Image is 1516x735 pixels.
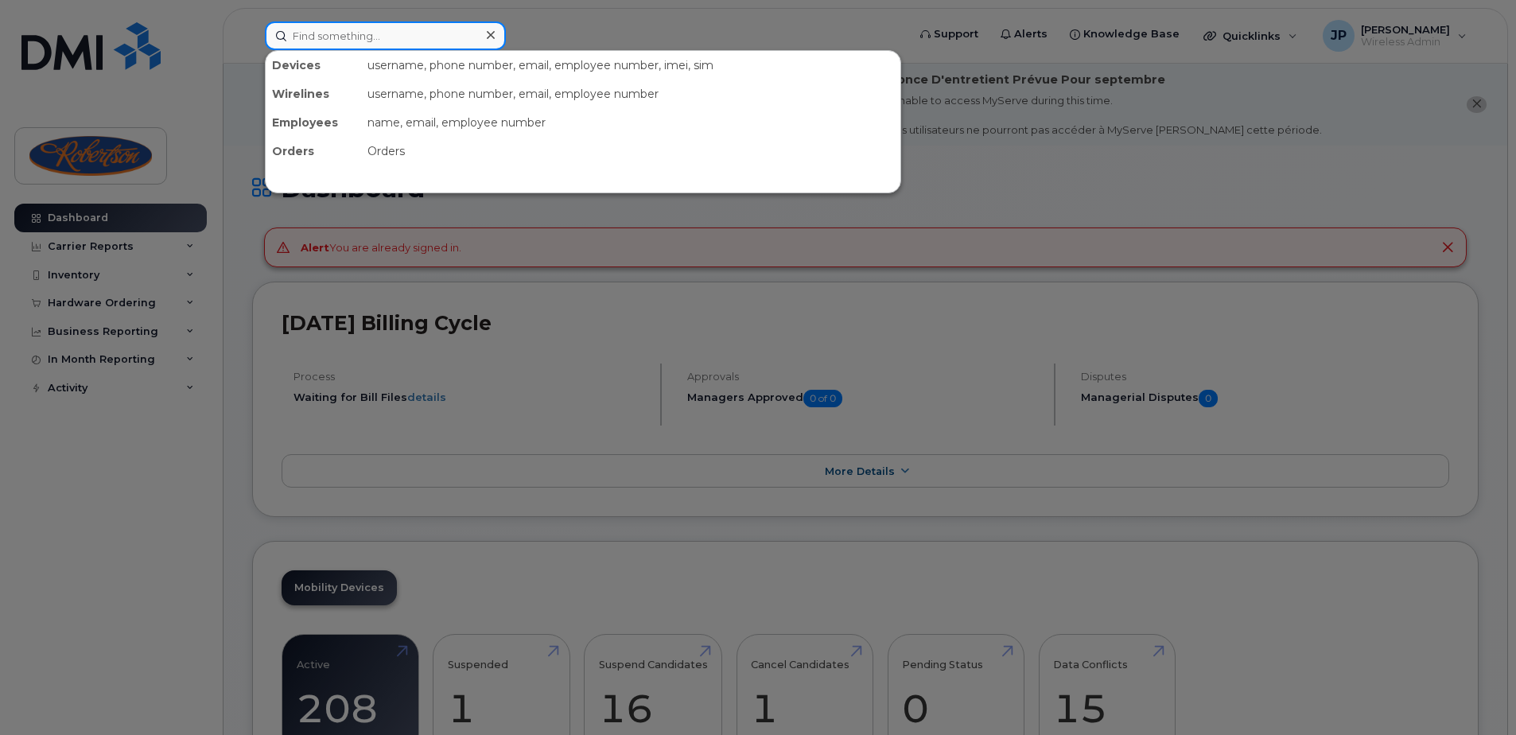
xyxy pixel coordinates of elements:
div: Wirelines [266,80,361,108]
div: username, phone number, email, employee number, imei, sim [361,51,900,80]
div: Devices [266,51,361,80]
div: Orders [266,137,361,165]
div: Employees [266,108,361,137]
div: name, email, employee number [361,108,900,137]
div: Orders [361,137,900,165]
div: username, phone number, email, employee number [361,80,900,108]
